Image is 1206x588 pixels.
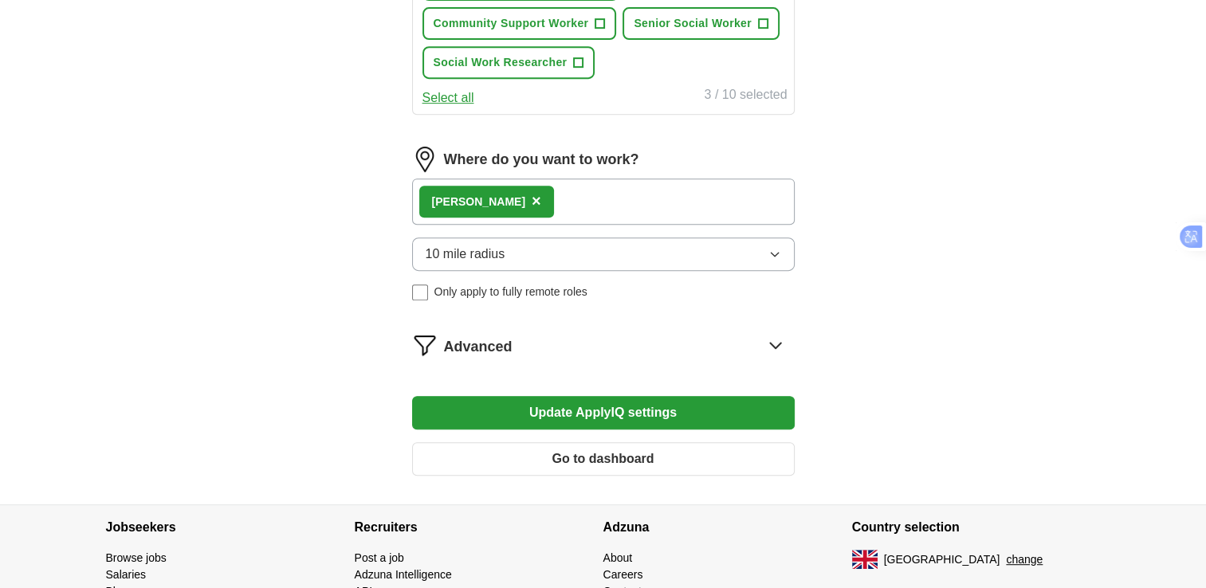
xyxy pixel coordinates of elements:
[106,568,147,581] a: Salaries
[444,336,513,358] span: Advanced
[623,7,780,40] button: Senior Social Worker
[444,149,639,171] label: Where do you want to work?
[412,237,795,271] button: 10 mile radius
[532,192,541,210] span: ×
[434,54,568,71] span: Social Work Researcher
[434,284,587,300] span: Only apply to fully remote roles
[422,88,474,108] button: Select all
[106,551,167,564] a: Browse jobs
[426,245,505,264] span: 10 mile radius
[704,85,787,108] div: 3 / 10 selected
[434,15,589,32] span: Community Support Worker
[1006,551,1043,568] button: change
[884,551,1000,568] span: [GEOGRAPHIC_DATA]
[532,190,541,214] button: ×
[603,568,643,581] a: Careers
[422,46,595,79] button: Social Work Researcher
[634,15,752,32] span: Senior Social Worker
[355,551,404,564] a: Post a job
[355,568,452,581] a: Adzuna Intelligence
[412,442,795,476] button: Go to dashboard
[432,194,525,210] div: [PERSON_NAME]
[412,332,438,358] img: filter
[412,147,438,172] img: location.png
[852,505,1101,550] h4: Country selection
[412,284,428,300] input: Only apply to fully remote roles
[852,550,878,569] img: UK flag
[412,396,795,429] button: Update ApplyIQ settings
[422,7,617,40] button: Community Support Worker
[603,551,633,564] a: About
